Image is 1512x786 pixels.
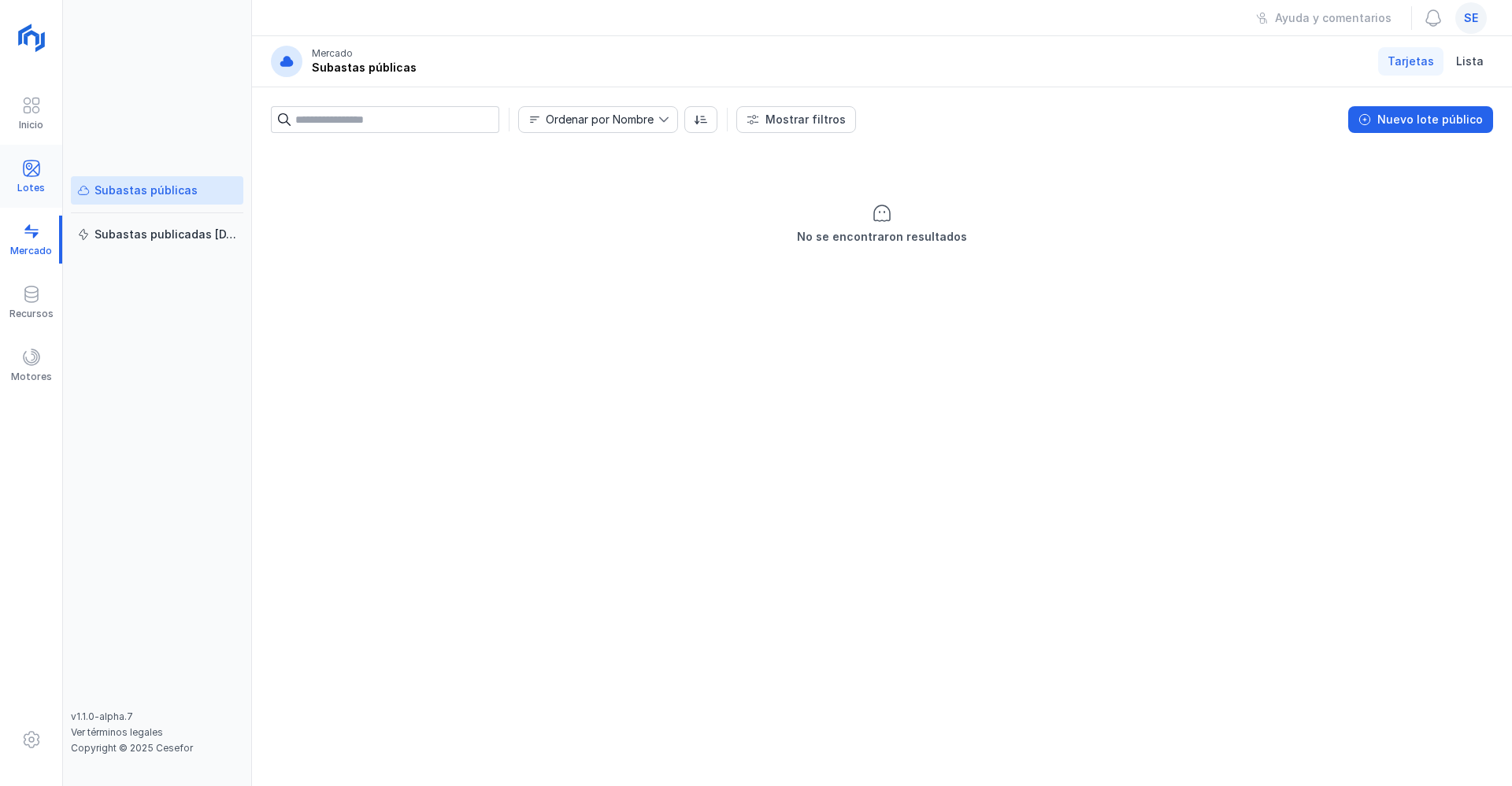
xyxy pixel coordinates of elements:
span: se [1464,10,1478,26]
button: Mostrar filtros [736,106,856,133]
div: Subastas publicadas [DATE] [94,227,237,242]
div: v1.1.0-alpha.7 [71,710,243,723]
div: Inicio [19,119,43,131]
button: Nuevo lote público [1348,106,1493,133]
span: Tarjetas [1388,54,1434,69]
div: Mercado [312,47,353,60]
a: Lista [1447,47,1493,76]
img: logoRight.svg [12,18,51,57]
div: Subastas públicas [94,183,198,198]
div: Mostrar filtros [765,112,846,127]
div: Motores [11,371,52,383]
a: Ver términos legales [71,726,163,738]
div: No se encontraron resultados [797,229,967,245]
div: Lotes [17,182,45,194]
div: Recursos [9,308,54,320]
span: Lista [1456,54,1484,69]
span: Nombre [519,107,658,132]
a: Subastas públicas [71,176,243,205]
div: Subastas públicas [312,60,417,76]
div: Copyright © 2025 Cesefor [71,742,243,755]
div: Ordenar por Nombre [546,114,654,125]
a: Subastas publicadas [DATE] [71,220,243,249]
a: Tarjetas [1378,47,1443,76]
div: Nuevo lote público [1377,112,1483,127]
button: Ayuda y comentarios [1246,5,1402,31]
div: Ayuda y comentarios [1275,10,1392,26]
